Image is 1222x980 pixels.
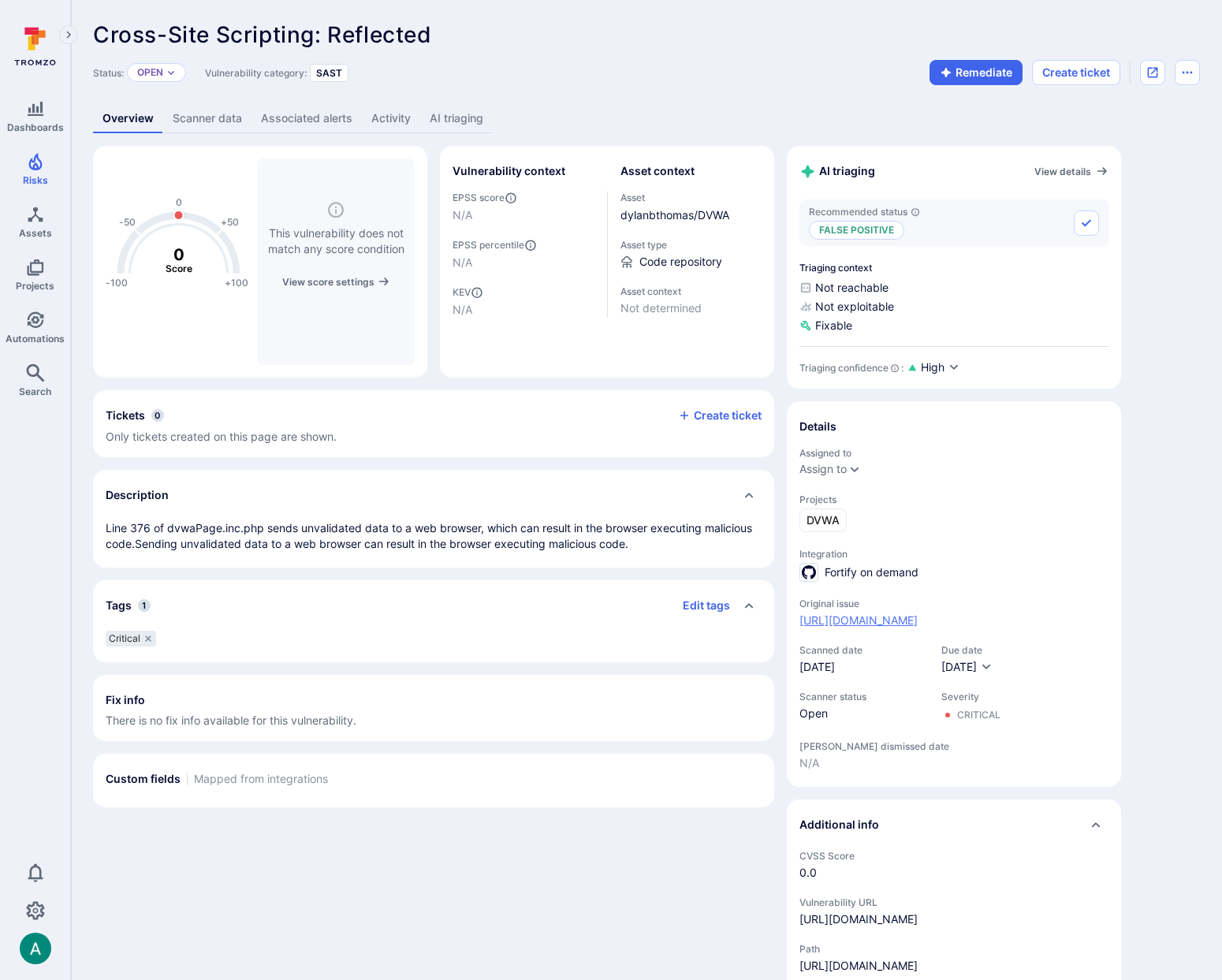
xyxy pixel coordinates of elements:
[282,273,390,289] a: View score settings
[799,740,1108,752] span: [PERSON_NAME] dismissed date
[106,487,169,503] h2: Description
[166,263,192,274] text: Score
[799,598,1108,609] span: Original issue
[941,644,993,656] span: Due date
[453,302,594,318] span: N/A
[799,865,1108,881] span: 0.0
[678,408,762,423] button: Create ticket
[205,67,307,79] span: Vulnerability category:
[173,245,184,264] tspan: 0
[799,850,1108,862] span: CVSS Score
[453,192,594,204] span: EPSS score
[639,254,722,270] span: Code repository
[799,494,1108,505] span: Projects
[6,333,65,345] span: Automations
[799,659,926,675] span: [DATE]
[620,300,762,316] span: Not determined
[1074,211,1099,236] button: Accept recommended status
[1032,60,1120,85] button: Create ticket
[799,706,926,721] span: Open
[799,896,1108,908] span: Vulnerability URL
[93,754,774,807] section: custom fields card
[106,713,762,728] span: There is no fix info available for this vulnerability.
[282,276,390,288] button: View score settings
[1175,60,1200,85] button: Options menu
[921,360,944,375] span: High
[166,68,176,77] button: Expand dropdown
[63,28,74,42] i: Expand navigation menu
[251,104,362,133] a: Associated alerts
[93,470,774,520] div: Collapse description
[799,644,926,656] span: Scanned date
[453,239,594,252] span: EPSS percentile
[941,691,1000,702] span: Severity
[620,163,695,179] h2: Asset context
[799,959,918,972] a: [URL][DOMAIN_NAME]
[941,644,993,675] div: Due date field
[921,360,960,376] button: High
[225,277,248,289] text: +100
[93,675,774,741] section: fix info card
[19,386,51,397] span: Search
[670,593,730,618] button: Edit tags
[106,520,762,552] p: Line 376 of dvwaPage.inc.php sends unvalidated data to a web browser, which can result in the bro...
[266,225,405,257] span: This vulnerability does not match any score condition
[93,390,774,457] div: Collapse
[799,755,1108,771] span: N/A
[620,208,729,222] a: dylanbthomas/DVWA
[93,104,1200,133] div: Vulnerability tabs
[106,430,337,443] span: Only tickets created on this page are shown.
[799,419,836,434] h2: Details
[799,262,1108,274] span: Triaging context
[93,390,774,457] section: tickets card
[119,216,136,228] text: -50
[16,280,54,292] span: Projects
[1034,165,1108,177] a: View details
[420,104,493,133] a: AI triaging
[890,363,900,373] svg: AI Triaging Agent self-evaluates the confidence behind recommended status based on the depth and ...
[93,21,432,48] span: Cross-Site Scripting: Reflected
[109,632,140,645] span: Critical
[799,691,926,702] span: Scanner status
[799,299,1108,315] span: Not exploitable
[787,799,1121,850] div: Collapse
[799,463,847,475] button: Assign to
[59,25,78,44] button: Expand navigation menu
[799,911,918,927] a: [URL][DOMAIN_NAME]
[106,408,145,423] h2: Tickets
[137,66,163,79] button: Open
[787,401,1121,787] section: details card
[138,599,151,612] span: 1
[7,121,64,133] span: Dashboards
[147,245,210,275] g: The vulnerability score is based on the parameters defined in the settings
[93,67,124,79] span: Status:
[799,613,918,628] a: [URL][DOMAIN_NAME]
[799,943,1108,955] span: Path
[799,318,1108,333] span: Fixable
[799,817,879,833] h2: Additional info
[809,221,904,240] p: False positive
[799,362,903,374] div: Triaging confidence :
[809,206,920,218] span: Recommended status
[620,285,762,297] span: Asset context
[453,163,565,179] h2: Vulnerability context
[221,216,239,228] text: +50
[807,512,840,528] span: DVWA
[23,174,48,186] span: Risks
[620,192,762,203] span: Asset
[93,104,163,133] a: Overview
[941,659,993,675] button: [DATE]
[362,104,420,133] a: Activity
[19,227,52,239] span: Assets
[453,207,594,223] span: N/A
[911,207,920,217] svg: AI triaging agent's recommendation for vulnerability status
[848,463,861,475] button: Expand dropdown
[106,598,132,613] h2: Tags
[20,933,51,964] div: Arjan Dehar
[93,580,774,631] div: Collapse tags
[825,565,918,580] span: Fortify on demand
[453,255,594,270] span: N/A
